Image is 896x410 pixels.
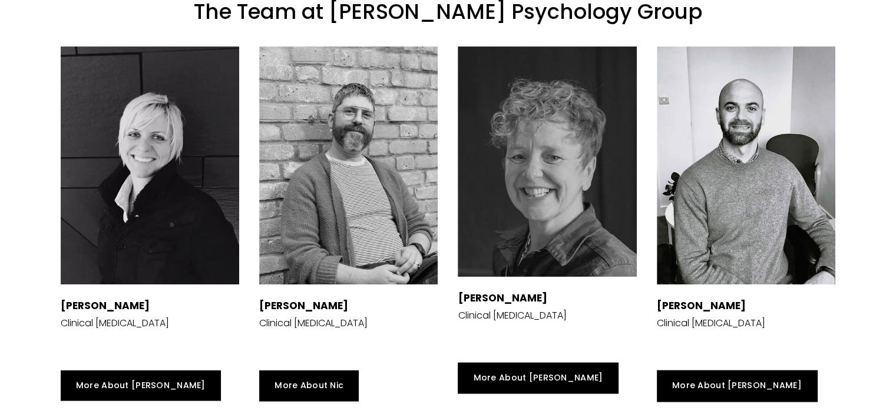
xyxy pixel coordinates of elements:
strong: [PERSON_NAME] [657,299,746,313]
a: More About [PERSON_NAME] [61,370,221,401]
p: Clinical [MEDICAL_DATA] [657,316,765,330]
a: More About Nic [259,370,359,401]
a: Dr Siri Harrison - Harrison Psychology Group - Psychotherapy London [61,46,239,284]
a: More About [PERSON_NAME] [458,362,618,393]
p: Clinical [MEDICAL_DATA] [61,316,169,330]
p: Clinical [MEDICAL_DATA] [259,316,368,330]
a: Nicholas_Little.jpg [657,46,835,285]
strong: [PERSON_NAME] [458,291,547,305]
strong: [PERSON_NAME] [259,299,348,313]
strong: [PERSON_NAME] [61,299,150,313]
p: Clinical [MEDICAL_DATA] [458,309,566,322]
a: More About [PERSON_NAME] [657,370,817,401]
